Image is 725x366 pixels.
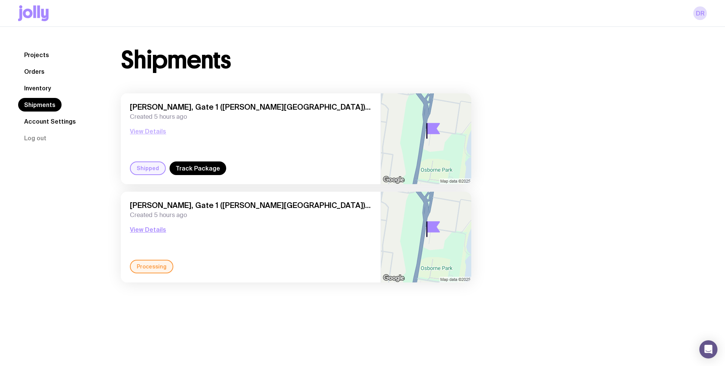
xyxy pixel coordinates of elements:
a: Shipments [18,98,62,112]
h1: Shipments [121,48,231,72]
a: Track Package [170,161,226,175]
button: Log out [18,131,52,145]
img: staticmap [381,192,471,282]
div: Processing [130,260,173,273]
div: Shipped [130,161,166,175]
span: [PERSON_NAME], Gate 1 ([PERSON_NAME][GEOGRAPHIC_DATA]) [STREET_ADDRESS] [130,201,372,210]
img: staticmap [381,93,471,184]
button: View Details [130,225,166,234]
div: Open Intercom Messenger [699,340,717,358]
a: Account Settings [18,115,82,128]
span: Created 5 hours ago [130,211,372,219]
a: Inventory [18,81,57,95]
span: Created 5 hours ago [130,113,372,121]
a: DR [693,6,707,20]
button: View Details [130,127,166,136]
a: Orders [18,65,51,78]
a: Projects [18,48,55,62]
span: [PERSON_NAME], Gate 1 ([PERSON_NAME][GEOGRAPHIC_DATA]) [STREET_ADDRESS] [130,102,372,112]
